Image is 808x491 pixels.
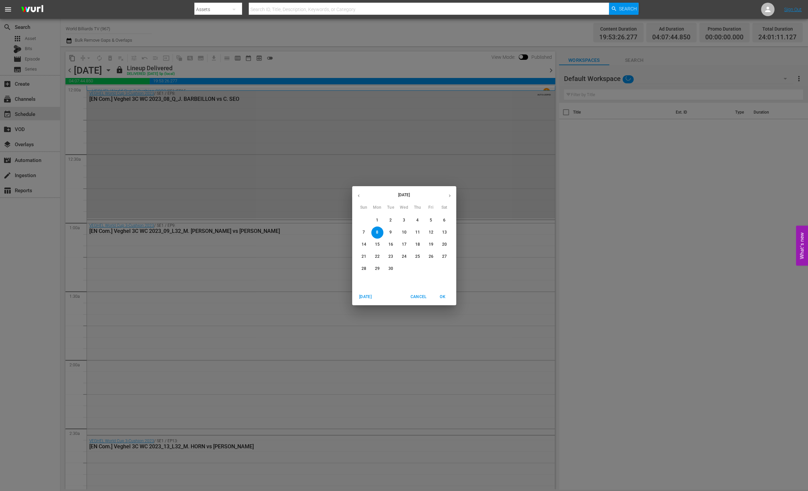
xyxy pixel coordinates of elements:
[16,2,48,17] img: ans4CAIJ8jUAAAAAAAAAAAAAAAAAAAAAAAAgQb4GAAAAAAAAAAAAAAAAAAAAAAAAJMjXAAAAAAAAAAAAAAAAAAAAAAAAgAT5G...
[358,263,370,275] button: 28
[425,227,437,239] button: 12
[415,254,420,259] p: 25
[412,214,424,227] button: 4
[398,227,410,239] button: 10
[438,204,450,211] span: Sat
[401,242,406,247] p: 17
[403,217,405,223] p: 3
[376,217,378,223] p: 1
[442,242,446,247] p: 20
[385,214,397,227] button: 2
[355,291,376,302] button: [DATE]
[398,239,410,251] button: 17
[438,239,450,251] button: 20
[784,7,802,12] a: Sign Out
[375,254,379,259] p: 22
[358,251,370,263] button: 21
[432,291,454,302] button: OK
[412,227,424,239] button: 11
[388,254,393,259] p: 23
[438,227,450,239] button: 13
[371,227,383,239] button: 8
[361,254,366,259] p: 21
[371,251,383,263] button: 22
[385,239,397,251] button: 16
[796,226,808,265] button: Open Feedback Widget
[443,217,445,223] p: 6
[375,242,379,247] p: 15
[428,230,433,235] p: 12
[389,217,392,223] p: 2
[415,242,420,247] p: 18
[385,204,397,211] span: Tue
[365,192,443,198] p: [DATE]
[358,239,370,251] button: 14
[4,5,12,13] span: menu
[435,293,451,300] span: OK
[358,204,370,211] span: Sun
[442,230,446,235] p: 13
[401,230,406,235] p: 10
[425,204,437,211] span: Fri
[385,263,397,275] button: 30
[398,251,410,263] button: 24
[442,254,446,259] p: 27
[398,214,410,227] button: 3
[371,239,383,251] button: 15
[385,251,397,263] button: 23
[415,230,420,235] p: 11
[412,204,424,211] span: Thu
[412,251,424,263] button: 25
[361,266,366,272] p: 28
[416,217,419,223] p: 4
[425,214,437,227] button: 5
[408,291,429,302] button: Cancel
[371,263,383,275] button: 29
[375,266,379,272] p: 29
[389,230,392,235] p: 9
[363,230,365,235] p: 7
[371,204,383,211] span: Mon
[388,242,393,247] p: 16
[425,239,437,251] button: 19
[425,251,437,263] button: 26
[430,217,432,223] p: 5
[371,214,383,227] button: 1
[398,204,410,211] span: Wed
[358,293,374,300] span: [DATE]
[438,251,450,263] button: 27
[358,227,370,239] button: 7
[385,227,397,239] button: 9
[428,242,433,247] p: 19
[438,214,450,227] button: 6
[388,266,393,272] p: 30
[361,242,366,247] p: 14
[619,3,637,15] span: Search
[428,254,433,259] p: 26
[401,254,406,259] p: 24
[410,293,426,300] span: Cancel
[412,239,424,251] button: 18
[376,230,378,235] p: 8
